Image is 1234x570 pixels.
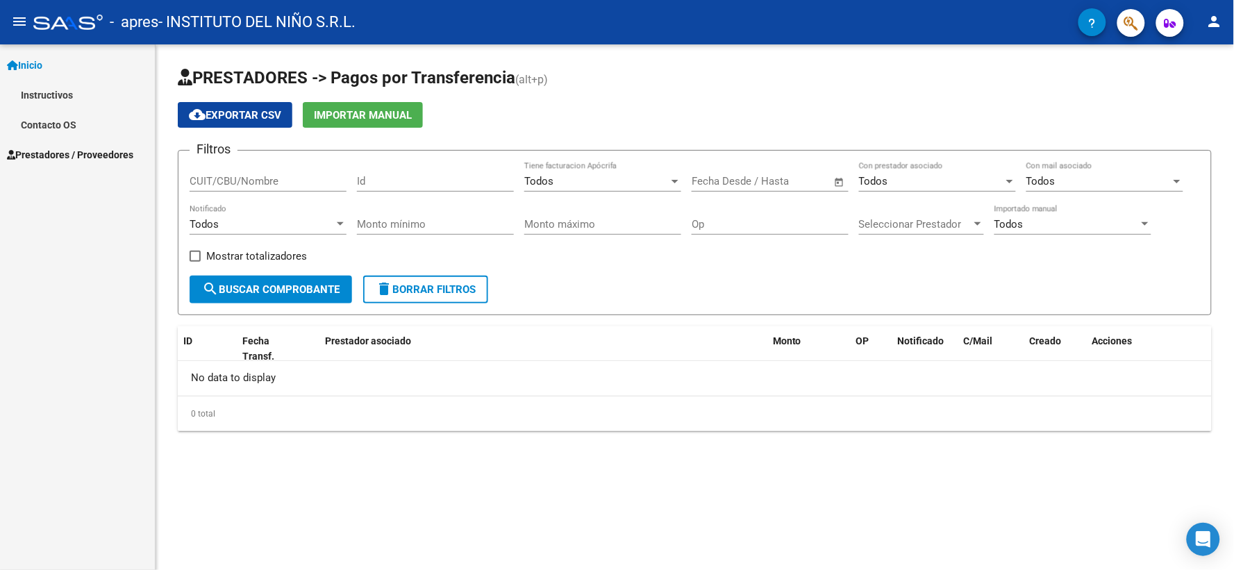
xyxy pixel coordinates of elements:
[110,7,158,37] span: - apres
[178,396,1212,431] div: 0 total
[11,13,28,30] mat-icon: menu
[7,147,133,162] span: Prestadores / Proveedores
[314,109,412,121] span: Importar Manual
[190,218,219,230] span: Todos
[319,326,767,372] datatable-header-cell: Prestador asociado
[1187,523,1220,556] div: Open Intercom Messenger
[1206,13,1223,30] mat-icon: person
[760,175,828,187] input: Fecha fin
[189,109,281,121] span: Exportar CSV
[1092,335,1133,346] span: Acciones
[363,276,488,303] button: Borrar Filtros
[851,326,892,372] datatable-header-cell: OP
[202,280,219,297] mat-icon: search
[964,335,993,346] span: C/Mail
[189,106,206,123] mat-icon: cloud_download
[767,326,851,372] datatable-header-cell: Monto
[178,361,1212,396] div: No data to display
[1024,326,1087,372] datatable-header-cell: Creado
[515,73,548,86] span: (alt+p)
[1087,326,1212,372] datatable-header-cell: Acciones
[190,140,237,159] h3: Filtros
[892,326,958,372] datatable-header-cell: Notificado
[7,58,42,73] span: Inicio
[303,102,423,128] button: Importar Manual
[242,335,274,362] span: Fecha Transf.
[898,335,944,346] span: Notificado
[859,218,972,230] span: Seleccionar Prestador
[958,326,1024,372] datatable-header-cell: C/Mail
[994,218,1024,230] span: Todos
[178,326,237,372] datatable-header-cell: ID
[856,335,869,346] span: OP
[178,102,292,128] button: Exportar CSV
[773,335,801,346] span: Monto
[158,7,356,37] span: - INSTITUTO DEL NIÑO S.R.L.
[183,335,192,346] span: ID
[237,326,299,372] datatable-header-cell: Fecha Transf.
[832,174,848,190] button: Open calendar
[206,248,307,265] span: Mostrar totalizadores
[325,335,411,346] span: Prestador asociado
[1026,175,1056,187] span: Todos
[190,276,352,303] button: Buscar Comprobante
[376,280,392,297] mat-icon: delete
[178,68,515,87] span: PRESTADORES -> Pagos por Transferencia
[524,175,553,187] span: Todos
[202,283,340,296] span: Buscar Comprobante
[859,175,888,187] span: Todos
[376,283,476,296] span: Borrar Filtros
[692,175,748,187] input: Fecha inicio
[1030,335,1062,346] span: Creado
